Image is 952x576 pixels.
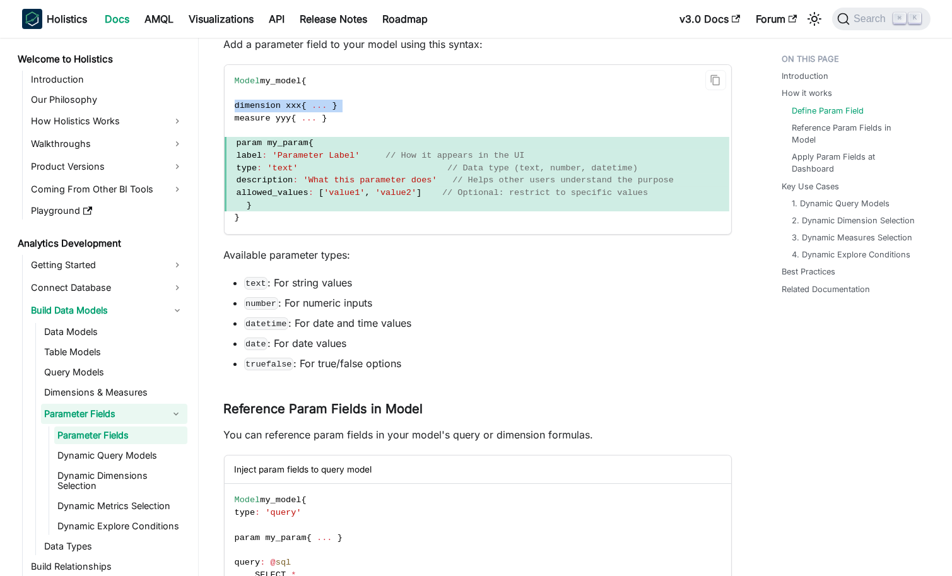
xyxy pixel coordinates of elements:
[41,343,187,361] a: Table Models
[705,70,726,91] button: Copy code to clipboard
[792,122,918,146] a: Reference Param Fields in Model
[375,9,436,29] a: Roadmap
[41,363,187,381] a: Query Models
[792,105,864,117] a: Define Param Field
[291,114,296,123] span: {
[237,175,293,185] span: description
[28,202,187,220] a: Playground
[385,151,524,160] span: // How it appears in the UI
[260,495,301,505] span: my_model
[447,163,638,173] span: // Data type (text, number, datetime)
[792,232,913,244] a: 3. Dynamic Measures Selection
[322,114,327,123] span: }
[442,188,648,197] span: // Optional: restrict to specific values
[54,426,187,444] a: Parameter Fields
[235,533,307,543] span: param my_param
[260,558,265,567] span: :
[237,138,309,148] span: param my_param
[332,101,338,110] span: }
[237,163,257,173] span: type
[244,338,268,350] code: date
[782,70,829,82] a: Introduction
[782,180,840,192] a: Key Use Cases
[271,558,276,567] span: @
[273,151,360,160] span: 'Parameter Label'
[235,558,261,567] span: query
[28,156,187,177] a: Product Versions
[908,13,921,24] kbd: K
[782,87,833,99] a: How it works
[302,114,317,123] span: ...
[365,188,370,197] span: ,
[15,235,187,252] a: Analytics Development
[452,175,674,185] span: // Helps other users understand the purpose
[235,508,256,517] span: type
[748,9,804,29] a: Forum
[28,278,187,298] a: Connect Database
[324,188,365,197] span: 'value1'
[28,558,187,575] a: Build Relationships
[312,101,327,110] span: ...
[319,188,324,197] span: [
[244,358,294,370] code: truefalse
[804,9,825,29] button: Switch between dark and light mode (currently light mode)
[309,138,314,148] span: {
[782,283,871,295] a: Related Documentation
[303,175,437,185] span: 'What this parameter does'
[792,151,918,175] a: Apply Param Fields at Dashboard
[98,9,138,29] a: Docs
[792,215,915,226] a: 2. Dynamic Dimension Selection
[182,9,262,29] a: Visualizations
[850,13,893,25] span: Search
[28,111,187,131] a: How Holistics Works
[416,188,421,197] span: ]
[224,427,732,442] p: You can reference param fields in your model's query or dimension formulas.
[244,277,268,290] code: text
[244,336,732,351] li: : For date values
[235,114,291,123] span: measure yyy
[276,558,291,567] span: sql
[235,76,261,86] span: Model
[235,101,302,110] span: dimension xxx
[893,13,906,24] kbd: ⌘
[375,188,416,197] span: 'value2'
[28,91,187,109] a: Our Philosophy
[165,404,187,424] button: Collapse sidebar category 'Parameter Fields'
[235,495,261,505] span: Model
[267,163,298,173] span: 'text'
[260,76,301,86] span: my_model
[792,249,911,261] a: 4. Dynamic Explore Conditions
[224,247,732,262] p: Available parameter types:
[338,533,343,543] span: }
[28,255,187,275] a: Getting Started
[237,188,309,197] span: allowed_values
[302,101,307,110] span: {
[41,404,165,424] a: Parameter Fields
[293,9,375,29] a: Release Notes
[307,533,312,543] span: {
[54,497,187,515] a: Dynamic Metrics Selection
[28,179,187,199] a: Coming From Other BI Tools
[317,533,332,543] span: ...
[247,201,252,210] span: }
[262,9,293,29] a: API
[15,50,187,68] a: Welcome to Holistics
[235,213,240,222] span: }
[54,517,187,535] a: Dynamic Explore Conditions
[47,11,88,26] b: Holistics
[28,71,187,88] a: Introduction
[244,297,278,310] code: number
[244,295,732,310] li: : For numeric inputs
[673,9,748,29] a: v3.0 Docs
[41,323,187,341] a: Data Models
[225,456,731,484] div: Inject param fields to query model
[54,447,187,464] a: Dynamic Query Models
[293,175,298,185] span: :
[22,9,42,29] img: Holistics
[28,134,187,154] a: Walkthroughs
[302,76,307,86] span: {
[41,538,187,555] a: Data Types
[244,317,288,330] code: datetime
[138,9,182,29] a: AMQL
[832,8,930,30] button: Search (Command+K)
